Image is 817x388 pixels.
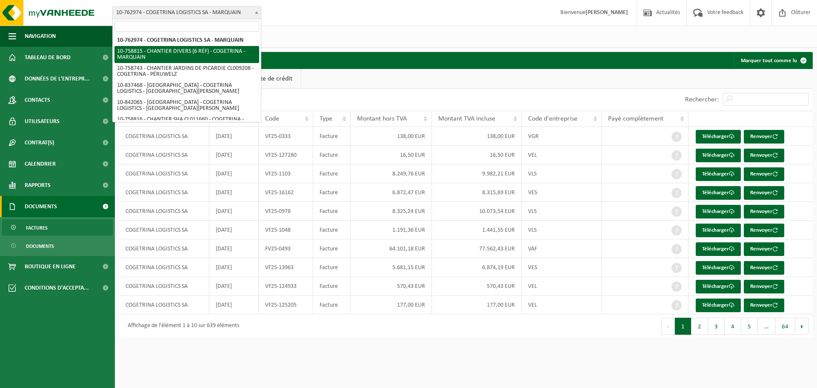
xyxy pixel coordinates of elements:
td: [DATE] [209,296,259,314]
a: Télécharger [696,167,741,181]
td: 16,50 EUR [351,146,432,164]
td: VLS [522,202,602,221]
span: Utilisateurs [25,111,60,132]
td: VF25-16162 [259,183,313,202]
div: Affichage de l'élément 1 à 10 sur 639 éléments [123,319,239,334]
td: COGETRINA LOGISTICS SA [119,221,209,239]
button: 4 [725,318,741,335]
td: [DATE] [209,127,259,146]
button: Renvoyer [744,280,784,293]
td: 177,00 EUR [351,296,432,314]
button: 2 [691,318,708,335]
td: VF25-1048 [259,221,313,239]
td: VF25-0978 [259,202,313,221]
td: [DATE] [209,146,259,164]
a: Télécharger [696,280,741,293]
td: COGETRINA LOGISTICS SA [119,202,209,221]
td: 10.073,54 EUR [432,202,522,221]
span: Conditions d'accepta... [25,277,89,299]
td: Facture [313,296,351,314]
button: Next [795,318,808,335]
span: Factures [26,220,48,236]
td: [DATE] [209,221,259,239]
td: VLS [522,221,602,239]
td: Facture [313,221,351,239]
td: Facture [313,202,351,221]
button: 64 [775,318,795,335]
a: Factures [2,219,113,236]
td: COGETRINA LOGISTICS SA [119,127,209,146]
td: VES [522,183,602,202]
td: VEL [522,296,602,314]
td: 177,00 EUR [432,296,522,314]
td: Facture [313,127,351,146]
button: Renvoyer [744,261,784,275]
a: Télécharger [696,205,741,218]
td: FV25-0493 [259,239,313,258]
span: Code [265,115,279,122]
a: Télécharger [696,130,741,144]
a: Télécharger [696,149,741,162]
td: 6.872,47 EUR [351,183,432,202]
td: 9.982,21 EUR [432,164,522,183]
td: Facture [313,258,351,277]
td: COGETRINA LOGISTICS SA [119,296,209,314]
li: 10-842065 - [GEOGRAPHIC_DATA] - COGETRINA LOGISTICS - [GEOGRAPHIC_DATA][PERSON_NAME] [114,97,259,114]
button: Renvoyer [744,224,784,237]
td: 6.874,19 EUR [432,258,522,277]
td: [DATE] [209,202,259,221]
td: 64.101,18 EUR [351,239,432,258]
li: 10-762974 - COGETRINA LOGISTICS SA - MARQUAIN [114,35,259,46]
span: Données de l'entrepr... [25,68,90,89]
td: VGR [522,127,602,146]
button: Renvoyer [744,149,784,162]
td: COGETRINA LOGISTICS SA [119,164,209,183]
strong: [PERSON_NAME] [586,9,628,16]
td: 8.249,76 EUR [351,164,432,183]
td: VF25-124933 [259,277,313,296]
td: [DATE] [209,183,259,202]
td: Facture [313,277,351,296]
td: 5.681,15 EUR [351,258,432,277]
button: Marquer tout comme lu [734,52,812,69]
td: [DATE] [209,164,259,183]
td: VLS [522,164,602,183]
td: 8.325,24 EUR [351,202,432,221]
td: VF25-127280 [259,146,313,164]
button: Renvoyer [744,205,784,218]
td: COGETRINA LOGISTICS SA [119,239,209,258]
td: 1.441,55 EUR [432,221,522,239]
li: 10-758815 - CHANTIER DIVERS (6 RÉF) - COGETRINA - MARQUAIN [114,46,259,63]
td: 570,43 EUR [351,277,432,296]
a: Note de crédit [244,69,301,89]
a: Télécharger [696,261,741,275]
button: 1 [675,318,691,335]
label: Rechercher: [685,96,719,103]
td: Facture [313,239,351,258]
button: Renvoyer [744,299,784,312]
td: 138,00 EUR [351,127,432,146]
span: Montant TVA incluse [438,115,495,122]
td: COGETRINA LOGISTICS SA [119,277,209,296]
td: 8.315,69 EUR [432,183,522,202]
span: 10-762974 - COGETRINA LOGISTICS SA - MARQUAIN [112,6,261,19]
li: 10-758816 - CHANTIER SHA CL011660 - COGETRINA - MOUSCRON [114,114,259,131]
td: VF25-0333 [259,127,313,146]
a: Documents [2,238,113,254]
td: COGETRINA LOGISTICS SA [119,258,209,277]
td: VEL [522,146,602,164]
a: Télécharger [696,224,741,237]
button: 3 [708,318,725,335]
span: Rapports [25,175,51,196]
td: VES [522,258,602,277]
span: Tableau de bord [25,47,71,68]
td: VF25-13963 [259,258,313,277]
td: 138,00 EUR [432,127,522,146]
button: Renvoyer [744,130,784,144]
td: [DATE] [209,277,259,296]
span: Contrat(s) [25,132,54,153]
span: Navigation [25,26,56,47]
span: Contacts [25,89,50,111]
td: Facture [313,146,351,164]
button: Renvoyer [744,186,784,200]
